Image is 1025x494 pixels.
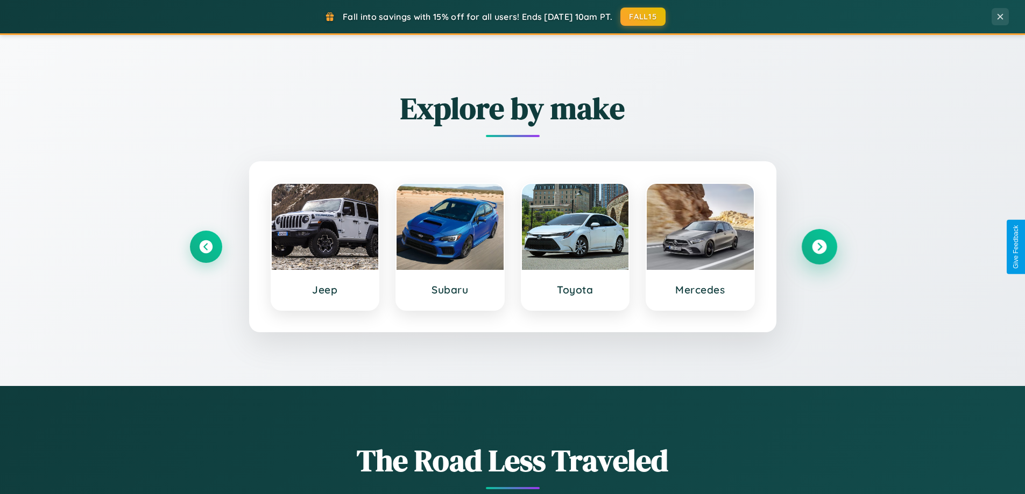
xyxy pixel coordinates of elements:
[533,283,618,296] h3: Toyota
[190,440,836,481] h1: The Road Less Traveled
[190,88,836,129] h2: Explore by make
[620,8,666,26] button: FALL15
[282,283,368,296] h3: Jeep
[407,283,493,296] h3: Subaru
[1012,225,1020,269] div: Give Feedback
[343,11,612,22] span: Fall into savings with 15% off for all users! Ends [DATE] 10am PT.
[658,283,743,296] h3: Mercedes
